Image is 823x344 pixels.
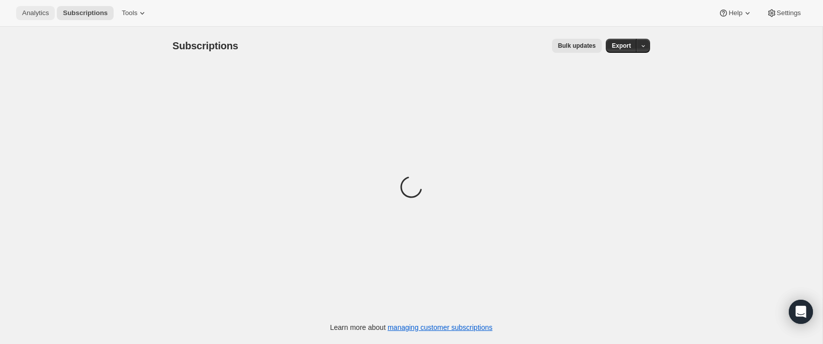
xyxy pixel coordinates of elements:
span: Help [728,9,742,17]
div: Open Intercom Messenger [789,300,813,324]
p: Learn more about [330,322,493,332]
span: Settings [777,9,801,17]
a: managing customer subscriptions [388,323,493,331]
span: Tools [122,9,137,17]
button: Analytics [16,6,55,20]
button: Tools [116,6,153,20]
button: Help [712,6,758,20]
button: Export [606,39,637,53]
span: Analytics [22,9,49,17]
span: Export [612,42,631,50]
button: Bulk updates [552,39,602,53]
span: Subscriptions [63,9,108,17]
button: Subscriptions [57,6,114,20]
span: Bulk updates [558,42,596,50]
span: Subscriptions [172,40,238,51]
button: Settings [761,6,807,20]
